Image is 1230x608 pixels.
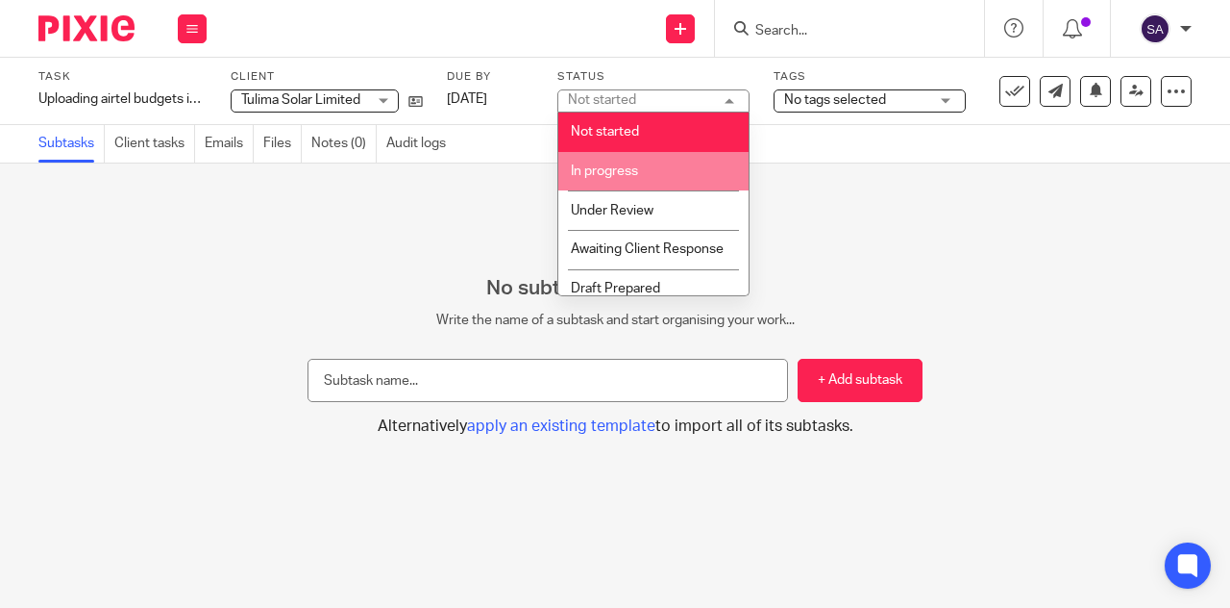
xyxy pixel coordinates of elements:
a: Audit logs [386,125,455,163]
input: Search [753,23,926,40]
span: Not started [571,125,639,139]
a: Subtasks [38,125,105,163]
img: svg%3E [1140,13,1170,44]
label: Tags [774,69,966,85]
span: Under Review [571,204,653,217]
div: Not started [568,93,636,107]
a: Notes (0) [311,125,377,163]
span: Draft Prepared [571,282,660,295]
label: Task [38,69,207,85]
span: Tulima Solar Limited [241,93,360,107]
a: Emails [205,125,254,163]
span: apply an existing template [467,418,655,434]
span: Awaiting Client Response [571,242,724,256]
button: + Add subtask [798,359,922,402]
span: [DATE] [447,92,487,106]
label: Due by [447,69,533,85]
a: Client tasks [114,125,195,163]
label: Client [231,69,423,85]
div: Uploading airtel budgets into airtel portal for payment [38,89,207,109]
p: Write the name of a subtask and start organising your work... [307,311,922,330]
input: Subtask name... [307,359,788,402]
span: In progress [571,165,638,178]
img: Pixie [38,15,135,41]
label: Status [557,69,750,85]
span: No tags selected [784,93,886,107]
h2: No subtasks created so far. [307,276,922,301]
a: Files [263,125,302,163]
button: Alternativelyapply an existing templateto import all of its subtasks. [307,417,922,437]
